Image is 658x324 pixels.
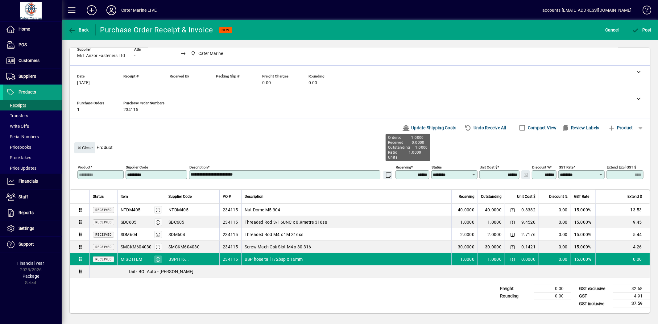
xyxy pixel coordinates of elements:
[198,50,223,57] span: Cater Marine
[571,228,595,241] td: 15.000%
[123,107,138,112] span: 234115
[95,258,112,261] span: Received
[386,134,430,161] div: Ordered 1.0000 Received 0.0000 Outstanding 1.0000 Ratio 1.0000 Units
[73,145,97,150] app-page-header-button: Close
[121,219,137,225] div: SDC605
[638,1,650,21] a: Knowledge Base
[62,24,96,35] app-page-header-button: Back
[95,245,112,249] span: Received
[121,5,157,15] div: Cater Marine LIVE
[508,230,517,239] button: Change Price Levels
[478,253,505,265] td: 1.0000
[77,53,125,58] span: M/L Anzor Fasteners Ltd
[93,193,104,200] span: Status
[101,5,121,16] button: Profile
[571,241,595,253] td: 15.000%
[241,216,452,228] td: Threaded Rod 3/16UNC x 0.9metre 316ss
[121,207,141,213] div: NTDM405
[562,123,599,133] span: Review Labels
[18,261,44,266] span: Financial Year
[478,241,505,253] td: 30.0000
[539,241,571,253] td: 0.00
[522,219,536,225] span: 9.4520
[571,216,595,228] td: 15.000%
[223,193,231,200] span: PO #
[532,165,550,169] mat-label: Discount %
[522,207,536,213] span: 0.3382
[627,193,642,200] span: Extend $
[478,204,505,216] td: 40.0000
[608,123,633,133] span: Product
[6,145,31,150] span: Pricebooks
[522,231,536,238] span: 2.7176
[560,122,602,133] button: Review Labels
[6,103,26,108] span: Receipts
[3,152,62,163] a: Stocktakes
[3,174,62,189] a: Financials
[3,100,62,110] a: Receipts
[3,37,62,53] a: POS
[219,228,241,241] td: 234115
[219,216,241,228] td: 234115
[3,110,62,121] a: Transfers
[3,131,62,142] a: Serial Numbers
[534,285,571,293] td: 0.00
[613,300,650,308] td: 37.59
[219,204,241,216] td: 234115
[74,142,95,153] button: Close
[3,69,62,84] a: Suppliers
[576,300,613,308] td: GST inclusive
[613,293,650,300] td: 4.91
[222,28,230,32] span: NEW
[508,218,517,226] button: Change Price Levels
[458,207,474,213] span: 40.0000
[121,256,142,262] div: MISC ITEM
[67,24,90,35] button: Back
[241,204,452,216] td: Nut Dome M5 304
[497,285,534,293] td: Freight
[539,228,571,241] td: 0.00
[95,233,112,236] span: Received
[70,136,650,155] div: Product
[3,163,62,173] a: Price Updates
[6,155,31,160] span: Stocktakes
[19,74,36,79] span: Suppliers
[508,255,517,264] button: Change Price Levels
[165,253,219,265] td: BSPHT6...
[539,253,571,265] td: 0.00
[574,193,589,200] span: GST Rate
[219,253,241,265] td: 234115
[522,244,536,250] span: 0.1421
[534,293,571,300] td: 0.00
[77,107,80,112] span: 1
[82,5,101,16] button: Add
[607,165,636,169] mat-label: Extend excl GST $
[549,193,568,200] span: Discount %
[6,134,39,139] span: Serial Numbers
[595,253,650,265] td: 0.00
[165,204,219,216] td: NTDM405
[462,122,509,133] button: Undo Receive All
[19,226,34,231] span: Settings
[121,244,152,250] div: SMCKM604030
[19,242,34,247] span: Support
[595,241,650,253] td: 4.26
[241,241,452,253] td: Screw Mach Csk Slot M4 x 30 316
[605,122,636,133] button: Product
[68,27,89,32] span: Back
[6,124,29,129] span: Write Offs
[19,27,30,31] span: Home
[527,125,557,131] label: Compact View
[262,81,271,85] span: 0.00
[400,122,459,133] button: Update Shipping Costs
[170,81,171,85] span: -
[508,206,517,214] button: Change Price Levels
[481,193,502,200] span: Outstanding
[100,25,213,35] div: Purchase Order Receipt & Invoice
[595,228,650,241] td: 5.44
[402,123,457,133] span: Update Shipping Costs
[517,193,536,200] span: Unit Cost $
[168,193,192,200] span: Supplier Code
[478,228,505,241] td: 2.0000
[78,165,90,169] mat-label: Product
